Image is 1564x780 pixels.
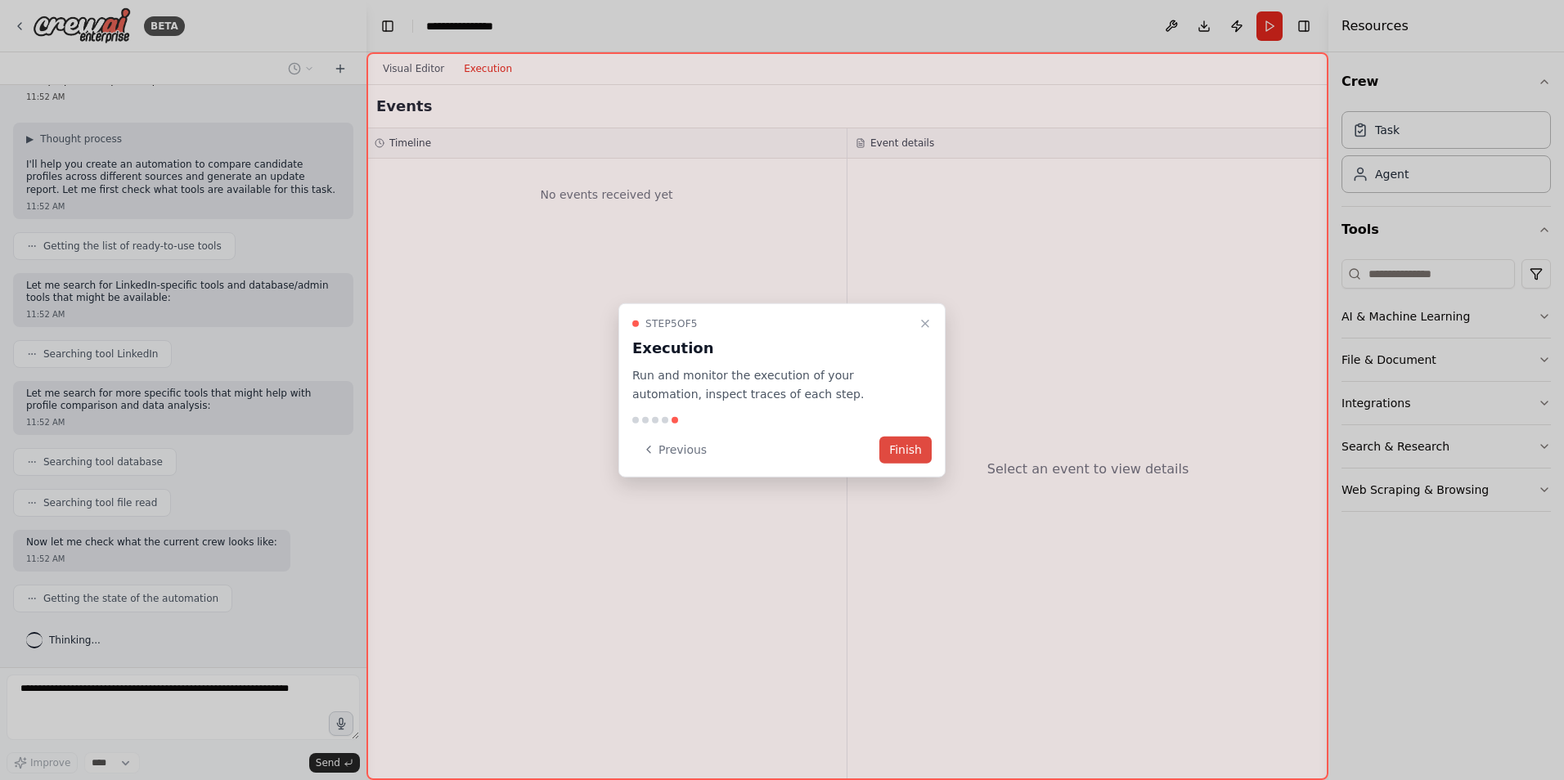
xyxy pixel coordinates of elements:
[632,366,912,404] p: Run and monitor the execution of your automation, inspect traces of each step.
[645,317,698,330] span: Step 5 of 5
[632,436,717,463] button: Previous
[879,436,932,463] button: Finish
[632,337,912,360] h3: Execution
[915,314,935,334] button: Close walkthrough
[376,15,399,38] button: Hide left sidebar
